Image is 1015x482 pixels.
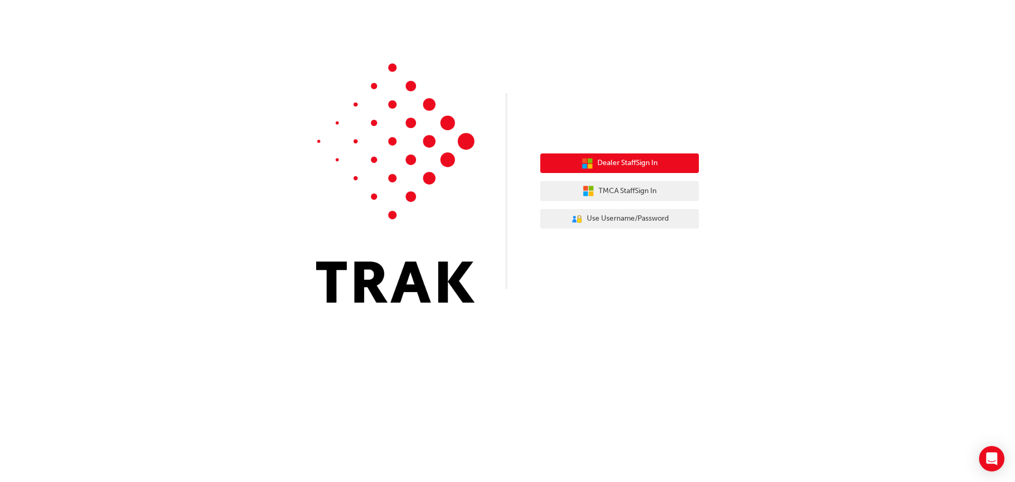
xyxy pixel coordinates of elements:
[540,181,699,201] button: TMCA StaffSign In
[540,153,699,174] button: Dealer StaffSign In
[979,446,1004,471] div: Open Intercom Messenger
[597,157,658,169] span: Dealer Staff Sign In
[316,63,475,303] img: Trak
[587,213,669,225] span: Use Username/Password
[540,209,699,229] button: Use Username/Password
[598,185,657,197] span: TMCA Staff Sign In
